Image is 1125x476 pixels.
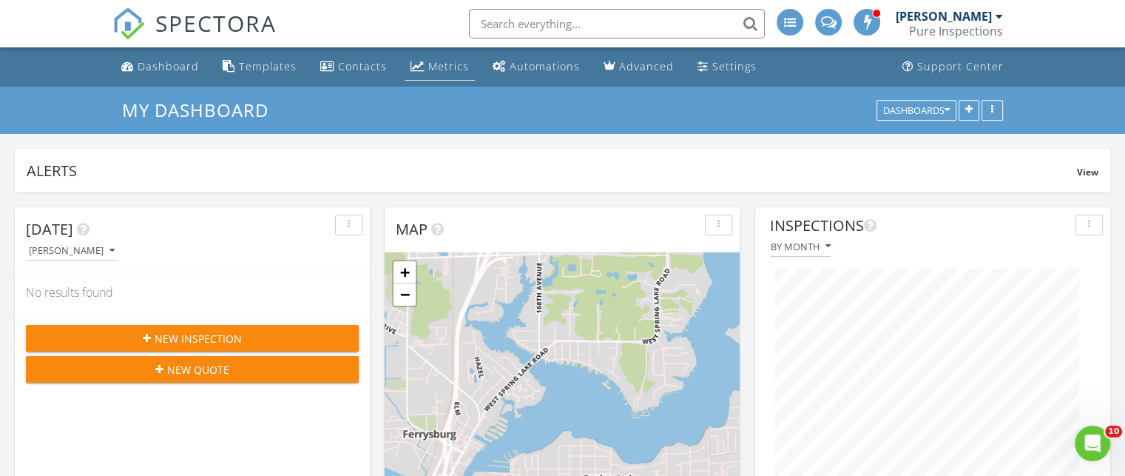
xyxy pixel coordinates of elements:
[469,9,765,38] input: Search everything...
[1077,166,1098,178] span: View
[883,105,950,115] div: Dashboards
[1075,426,1110,461] iframe: Intercom live chat
[29,246,115,256] div: [PERSON_NAME]
[770,215,1070,237] div: Inspections
[26,219,73,239] span: [DATE]
[167,362,229,378] span: New Quote
[428,59,469,73] div: Metrics
[909,24,1003,38] div: Pure Inspections
[112,20,277,51] a: SPECTORA
[239,59,297,73] div: Templates
[26,356,359,383] button: New Quote
[314,53,393,81] a: Contacts
[692,53,763,81] a: Settings
[15,272,370,312] div: No results found
[27,161,1077,181] div: Alerts
[155,7,277,38] span: SPECTORA
[1105,426,1122,438] span: 10
[217,53,303,81] a: Templates
[896,53,1010,81] a: Support Center
[112,7,145,40] img: The Best Home Inspection Software - Spectora
[619,59,674,73] div: Advanced
[26,241,118,261] button: [PERSON_NAME]
[26,325,359,352] button: New Inspection
[393,261,416,284] a: Zoom in
[598,53,680,81] a: Advanced
[393,284,416,306] a: Zoom out
[771,241,831,252] div: By month
[138,59,199,73] div: Dashboard
[896,9,992,24] div: [PERSON_NAME]
[770,237,831,257] button: By month
[396,219,428,239] span: Map
[712,59,757,73] div: Settings
[487,53,586,81] a: Automations (Basic)
[155,331,242,346] span: New Inspection
[876,100,956,121] button: Dashboards
[405,53,475,81] a: Metrics
[115,53,205,81] a: Dashboard
[510,59,580,73] div: Automations
[338,59,387,73] div: Contacts
[917,59,1004,73] div: Support Center
[122,98,281,122] a: My Dashboard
